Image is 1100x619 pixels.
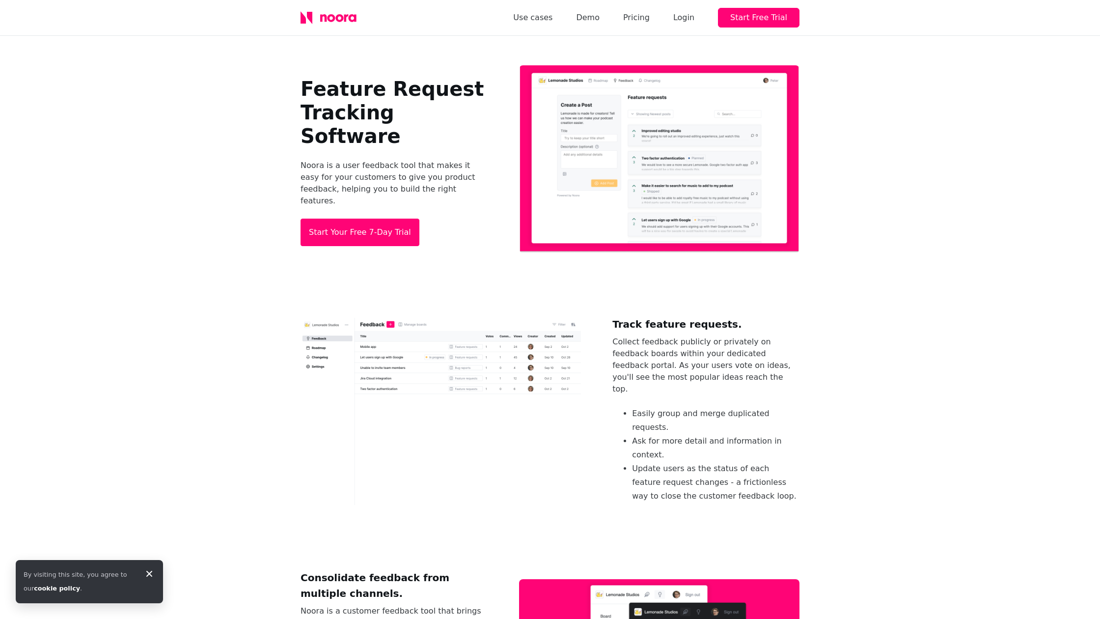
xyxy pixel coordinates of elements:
[301,570,488,601] h2: Consolidate feedback from multiple channels.
[718,8,799,28] button: Start Free Trial
[612,316,799,332] h2: Track feature requests.
[623,11,650,25] a: Pricing
[632,407,799,434] li: Easily group and merge duplicated requests.
[301,318,581,505] img: requests.png
[673,11,694,25] div: Login
[632,434,799,462] li: Ask for more detail and information in context.
[612,336,799,395] p: Collect feedback publicly or privately on feedback boards within your dedicated feedback portal. ...
[301,160,488,207] p: Noora is a user feedback tool that makes it easy for your customers to give you product feedback,...
[301,77,488,148] h1: Feature Request Tracking Software
[513,11,552,25] a: Use cases
[632,462,799,503] li: Update users as the status of each feature request changes - a frictionless way to close the cust...
[301,219,419,246] button: Start Your Free 7-Day Trial
[24,568,136,595] div: By visiting this site, you agree to our .
[576,11,600,25] a: Demo
[34,585,80,592] a: cookie policy
[519,65,799,253] img: portal.png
